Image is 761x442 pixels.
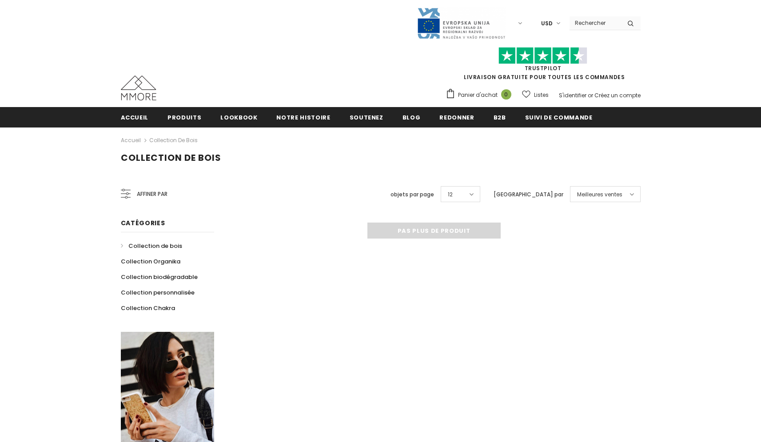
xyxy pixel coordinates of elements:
[494,190,563,199] label: [GEOGRAPHIC_DATA] par
[594,92,641,99] a: Créez un compte
[350,113,383,122] span: soutenez
[494,107,506,127] a: B2B
[534,91,549,100] span: Listes
[121,288,195,297] span: Collection personnalisée
[128,242,182,250] span: Collection de bois
[458,91,498,100] span: Panier d'achat
[220,113,257,122] span: Lookbook
[525,107,593,127] a: Suivi de commande
[541,19,553,28] span: USD
[167,113,201,122] span: Produits
[522,87,549,103] a: Listes
[446,51,641,81] span: LIVRAISON GRATUITE POUR TOUTES LES COMMANDES
[121,76,156,100] img: Cas MMORE
[439,113,474,122] span: Redonner
[121,107,149,127] a: Accueil
[559,92,586,99] a: S'identifier
[501,89,511,100] span: 0
[121,285,195,300] a: Collection personnalisée
[570,16,621,29] input: Search Site
[220,107,257,127] a: Lookbook
[525,113,593,122] span: Suivi de commande
[417,7,506,40] img: Javni Razpis
[167,107,201,127] a: Produits
[121,254,180,269] a: Collection Organika
[137,189,167,199] span: Affiner par
[121,219,165,227] span: Catégories
[121,300,175,316] a: Collection Chakra
[525,64,562,72] a: TrustPilot
[417,19,506,27] a: Javni Razpis
[121,238,182,254] a: Collection de bois
[121,257,180,266] span: Collection Organika
[494,113,506,122] span: B2B
[446,88,516,102] a: Panier d'achat 0
[577,190,622,199] span: Meilleures ventes
[121,151,221,164] span: Collection de bois
[448,190,453,199] span: 12
[402,113,421,122] span: Blog
[390,190,434,199] label: objets par page
[121,304,175,312] span: Collection Chakra
[121,135,141,146] a: Accueil
[498,47,587,64] img: Faites confiance aux étoiles pilotes
[588,92,593,99] span: or
[276,107,330,127] a: Notre histoire
[276,113,330,122] span: Notre histoire
[439,107,474,127] a: Redonner
[402,107,421,127] a: Blog
[121,273,198,281] span: Collection biodégradable
[149,136,198,144] a: Collection de bois
[121,269,198,285] a: Collection biodégradable
[121,113,149,122] span: Accueil
[350,107,383,127] a: soutenez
